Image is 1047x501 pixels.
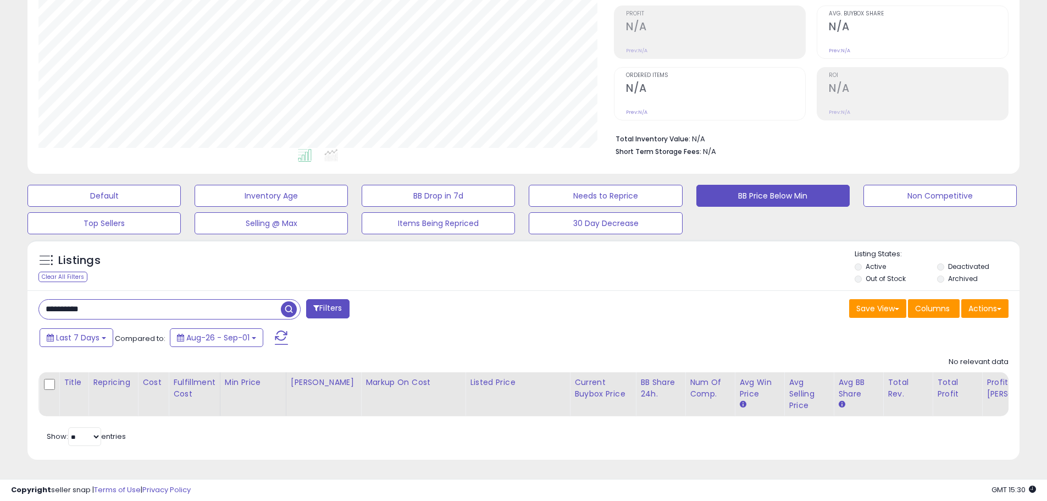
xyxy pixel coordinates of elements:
span: Show: entries [47,431,126,442]
div: Fulfillment Cost [173,377,215,400]
div: Total Profit [937,377,977,400]
button: Needs to Reprice [529,185,682,207]
span: Profit [626,11,805,17]
label: Deactivated [948,262,989,271]
button: BB Drop in 7d [362,185,515,207]
div: Total Rev. [888,377,928,400]
div: Current Buybox Price [574,377,631,400]
small: Prev: N/A [626,109,647,115]
div: BB Share 24h. [640,377,680,400]
span: Ordered Items [626,73,805,79]
div: [PERSON_NAME] [291,377,356,388]
button: Last 7 Days [40,328,113,347]
strong: Copyright [11,485,51,495]
button: Filters [306,299,349,318]
button: Selling @ Max [195,212,348,234]
span: Compared to: [115,333,165,344]
button: Items Being Repriced [362,212,515,234]
label: Active [866,262,886,271]
button: Actions [961,299,1009,318]
button: Save View [849,299,906,318]
div: Num of Comp. [690,377,730,400]
div: seller snap | | [11,485,191,496]
div: Listed Price [470,377,565,388]
button: BB Price Below Min [696,185,850,207]
p: Listing States: [855,249,1020,260]
button: Inventory Age [195,185,348,207]
b: Total Inventory Value: [616,134,690,144]
button: Columns [908,299,960,318]
div: Clear All Filters [38,272,87,282]
div: Repricing [93,377,133,388]
h5: Listings [58,253,101,268]
span: Columns [915,303,950,314]
small: Avg Win Price. [739,400,746,410]
h2: N/A [829,82,1008,97]
a: Privacy Policy [142,485,191,495]
div: Avg BB Share [838,377,878,400]
small: Prev: N/A [829,109,850,115]
span: Last 7 Days [56,332,99,343]
button: Aug-26 - Sep-01 [170,328,263,347]
button: 30 Day Decrease [529,212,682,234]
a: Terms of Use [94,485,141,495]
span: ROI [829,73,1008,79]
span: N/A [703,146,716,157]
li: N/A [616,131,1000,145]
b: Short Term Storage Fees: [616,147,701,156]
div: No relevant data [949,357,1009,367]
button: Non Competitive [863,185,1017,207]
small: Prev: N/A [829,47,850,54]
th: The percentage added to the cost of goods (COGS) that forms the calculator for Min & Max prices. [361,372,466,416]
div: Avg Win Price [739,377,779,400]
small: Avg BB Share. [838,400,845,410]
div: Min Price [225,377,281,388]
span: Avg. Buybox Share [829,11,1008,17]
small: Prev: N/A [626,47,647,54]
div: Avg Selling Price [789,377,829,411]
span: 2025-09-9 15:30 GMT [991,485,1036,495]
label: Archived [948,274,978,283]
div: Markup on Cost [365,377,461,388]
h2: N/A [626,82,805,97]
label: Out of Stock [866,274,906,283]
h2: N/A [829,20,1008,35]
span: Aug-26 - Sep-01 [186,332,250,343]
div: Cost [142,377,164,388]
div: Title [64,377,84,388]
button: Top Sellers [27,212,181,234]
h2: N/A [626,20,805,35]
button: Default [27,185,181,207]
